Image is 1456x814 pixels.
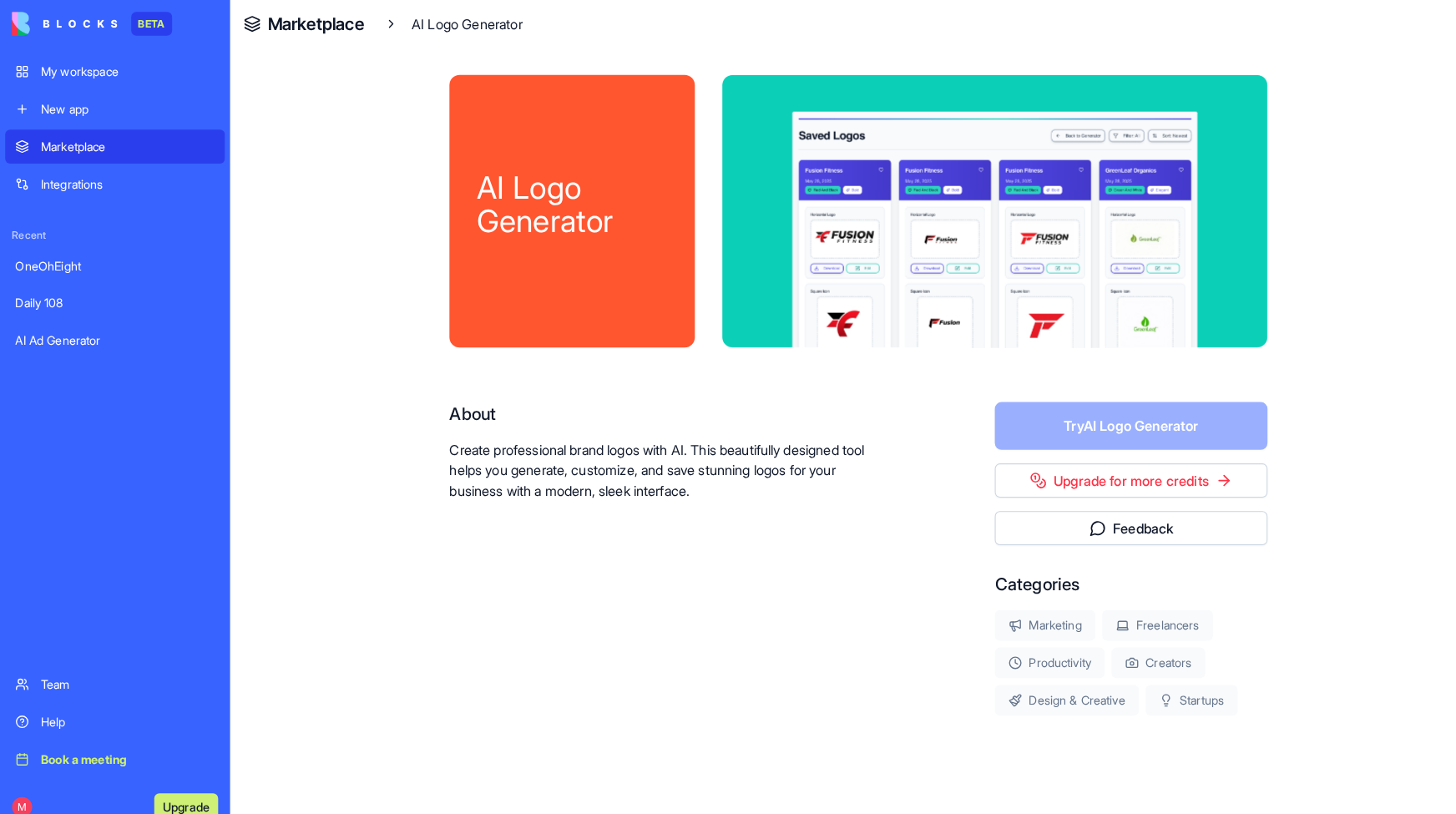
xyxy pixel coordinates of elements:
[12,12,115,35] img: logo
[40,699,210,715] div: Help
[5,727,220,761] a: Book a meeting
[974,671,1115,701] div: Design & Creative
[15,289,210,306] div: Daily 108
[974,501,1241,534] button: Feedback
[377,13,512,33] div: AI Logo Generator
[1079,598,1188,628] div: Freelancers
[40,736,210,752] div: Book a meeting
[151,777,214,804] button: Upgrade
[5,690,220,724] a: Help
[15,252,210,269] div: OneOhEight
[151,781,214,798] a: Upgrade
[974,635,1082,665] div: Productivity
[5,53,220,87] a: My workspace
[40,62,210,78] div: My workspace
[440,431,867,491] p: Create professional brand logos with AI. This beautifully designed tool helps you generate, custo...
[1122,671,1212,701] div: Startups
[40,135,210,152] div: Marketplace
[974,454,1241,488] a: Upgrade for more credits
[40,172,210,189] div: Integrations
[974,598,1073,628] div: Marketing
[974,561,1241,584] div: Categories
[5,224,220,237] span: Recent
[5,317,220,351] a: AI Ad Generator
[1089,635,1180,665] div: Creators
[5,164,220,197] a: Integrations
[40,99,210,115] div: New app
[5,281,220,314] a: Daily 108
[15,326,210,342] div: AI Ad Generator
[5,127,220,160] a: Marketplace
[129,12,169,35] div: BETA
[12,781,32,801] span: M
[262,12,356,35] a: Marketplace
[440,394,867,417] div: About
[5,90,220,124] a: New app
[5,654,220,687] a: Team
[12,12,169,35] a: BETA
[5,244,220,277] a: OneOhEight
[467,167,654,234] div: AI Logo Generator
[40,662,210,679] div: Team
